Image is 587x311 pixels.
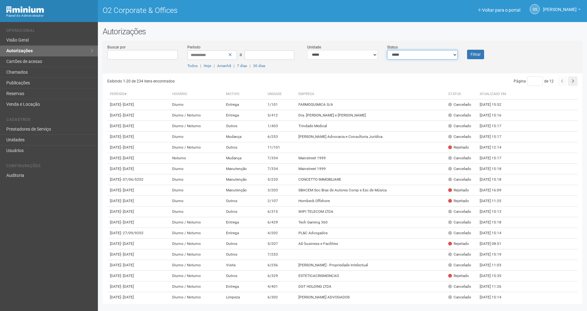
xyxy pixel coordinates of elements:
[296,121,446,132] td: Trindade Medical
[265,99,296,110] td: 1/101
[107,174,170,185] td: [DATE]
[223,174,265,185] td: Manutenção
[6,28,93,35] li: Operacional
[296,153,446,164] td: Mainstreet 1999
[448,220,471,225] div: Cancelado
[265,142,296,153] td: 11/101
[448,241,469,246] div: Rejeitado
[121,156,134,160] span: - [DATE]
[107,185,170,196] td: [DATE]
[296,185,446,196] td: SBACEM Soc Bras de Autores Comp e Esc de Música
[448,134,471,139] div: Cancelado
[107,153,170,164] td: [DATE]
[170,260,224,271] td: Diurno / Noturno
[467,50,484,59] button: Filtrar
[477,249,512,260] td: [DATE] 15:19
[448,102,471,107] div: Cancelado
[170,217,224,228] td: Diurno / Noturno
[6,13,93,19] div: Painel do Administrador
[121,284,134,289] span: - [DATE]
[170,292,224,303] td: Diurno / Noturno
[223,99,265,110] td: Entrega
[204,64,211,68] a: Hoje
[121,252,134,257] span: - [DATE]
[296,89,446,99] th: Empresa
[296,271,446,281] td: ESTETICACRISMONCAO
[448,209,471,214] div: Cancelado
[170,239,224,249] td: Diurno / Noturno
[170,99,224,110] td: Diurno
[170,281,224,292] td: Diurno / Noturno
[170,271,224,281] td: Diurno / Noturno
[296,292,446,303] td: [PERSON_NAME] ADVOGADOS
[223,196,265,206] td: Outros
[477,292,512,303] td: [DATE] 15:14
[107,121,170,132] td: [DATE]
[296,260,446,271] td: [PERSON_NAME] - Propriedade Intelectual
[170,164,224,174] td: Diurno
[103,6,338,14] h1: O2 Corporate & Offices
[265,228,296,239] td: 4/202
[514,79,554,83] span: Página de 12
[477,196,512,206] td: [DATE] 11:25
[448,284,471,289] div: Cancelado
[296,281,446,292] td: DGT HOLDING LTDA
[107,142,170,153] td: [DATE]
[107,228,170,239] td: [DATE]
[107,206,170,217] td: [DATE]
[121,167,134,171] span: - [DATE]
[107,281,170,292] td: [DATE]
[477,271,512,281] td: [DATE] 15:35
[265,132,296,142] td: 6/253
[223,164,265,174] td: Manutenção
[477,217,512,228] td: [DATE] 15:18
[223,228,265,239] td: Entrega
[223,185,265,196] td: Manutenção
[448,177,471,182] div: Cancelado
[121,209,134,214] span: - [DATE]
[448,145,469,150] div: Rejeitado
[107,239,170,249] td: [DATE]
[477,99,512,110] td: [DATE] 15:52
[170,132,224,142] td: Diurno
[107,217,170,228] td: [DATE]
[448,252,471,257] div: Cancelado
[107,110,170,121] td: [DATE]
[477,153,512,164] td: [DATE] 15:17
[223,249,265,260] td: Outros
[296,196,446,206] td: Hornbeck Offshore
[543,1,577,12] span: Gabriela Souza
[448,263,471,268] div: Cancelado
[265,185,296,196] td: 3/203
[107,249,170,260] td: [DATE]
[478,8,520,13] a: Voltar para o portal
[543,8,581,13] a: [PERSON_NAME]
[223,206,265,217] td: Outros
[223,292,265,303] td: Limpeza
[217,64,231,68] a: Amanhã
[265,164,296,174] td: 7/334
[170,153,224,164] td: Noturno
[170,196,224,206] td: Diurno
[296,217,446,228] td: Tech Gaming 360
[296,99,446,110] td: FARMOQUIMICA S/A
[6,164,93,170] li: Configurações
[296,239,446,249] td: AD business e Facilities
[6,117,93,124] li: Cadastros
[265,292,296,303] td: 6/302
[250,64,251,68] span: |
[296,206,446,217] td: WIPI TELECOM LTDA
[107,292,170,303] td: [DATE]
[121,295,134,299] span: - [DATE]
[107,132,170,142] td: [DATE]
[296,132,446,142] td: [PERSON_NAME] Advocacia e Consultoria Jurídica
[214,64,215,68] span: |
[477,132,512,142] td: [DATE] 15:17
[187,44,200,50] label: Período
[223,121,265,132] td: Outros
[121,177,144,182] span: - 07/06/5202
[170,110,224,121] td: Diurno / Noturno
[170,206,224,217] td: Diurno
[265,153,296,164] td: 7/334
[187,64,198,68] a: Todos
